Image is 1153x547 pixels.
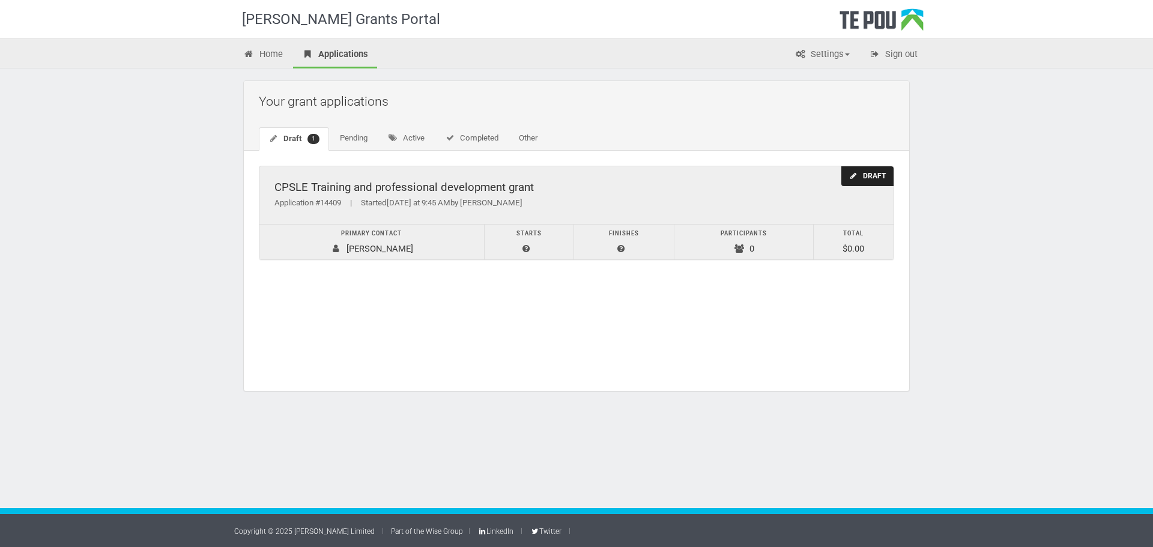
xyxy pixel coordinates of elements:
[491,228,567,240] div: Starts
[674,225,814,260] td: 0
[580,228,668,240] div: Finishes
[841,166,894,186] div: Draft
[274,181,879,194] div: CPSLE Training and professional development grant
[378,127,434,150] a: Active
[530,527,561,536] a: Twitter
[341,198,361,207] span: |
[259,87,900,115] h2: Your grant applications
[330,127,377,150] a: Pending
[234,42,292,68] a: Home
[293,42,377,68] a: Applications
[391,527,463,536] a: Part of the Wise Group
[840,8,924,38] div: Te Pou Logo
[813,225,894,260] td: $0.00
[435,127,508,150] a: Completed
[680,228,807,240] div: Participants
[274,197,879,210] div: Application #14409 Started by [PERSON_NAME]
[860,42,927,68] a: Sign out
[307,134,319,144] span: 1
[387,198,450,207] span: [DATE] at 9:45 AM
[477,527,513,536] a: LinkedIn
[259,225,484,260] td: [PERSON_NAME]
[234,527,375,536] a: Copyright © 2025 [PERSON_NAME] Limited
[265,228,478,240] div: Primary contact
[509,127,547,150] a: Other
[820,228,888,240] div: Total
[259,127,329,151] a: Draft
[785,42,859,68] a: Settings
